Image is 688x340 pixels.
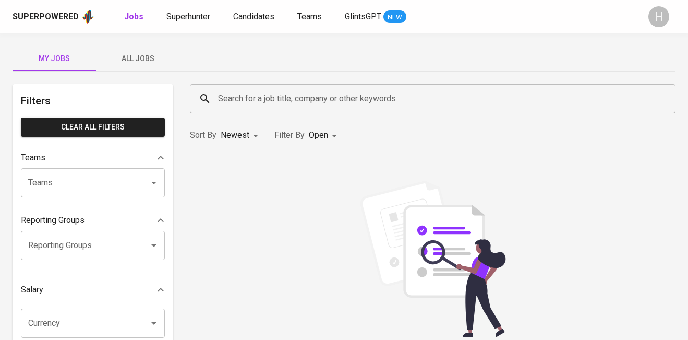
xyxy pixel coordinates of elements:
p: Teams [21,151,45,164]
div: Open [309,126,341,145]
span: All Jobs [102,52,173,65]
div: Salary [21,279,165,300]
span: My Jobs [19,52,90,65]
p: Sort By [190,129,216,142]
div: Superpowered [13,11,79,23]
img: app logo [81,9,95,25]
p: Filter By [274,129,305,142]
a: Candidates [233,10,276,24]
a: Superhunter [166,10,212,24]
p: Newest [221,129,249,142]
button: Open [147,316,161,331]
span: Candidates [233,11,274,21]
span: GlintsGPT [345,11,381,21]
button: Clear All filters [21,118,165,137]
a: Teams [297,10,324,24]
b: Jobs [124,11,143,21]
span: Clear All filters [29,121,156,134]
span: Teams [297,11,322,21]
div: Reporting Groups [21,210,165,231]
a: Jobs [124,10,146,24]
button: Open [147,175,161,190]
img: file_searching.svg [355,181,511,337]
span: Open [309,130,328,140]
h6: Filters [21,92,165,109]
div: H [648,6,669,27]
span: Superhunter [166,11,210,21]
span: NEW [383,12,406,22]
p: Salary [21,284,43,296]
a: Superpoweredapp logo [13,9,95,25]
div: Newest [221,126,262,145]
p: Reporting Groups [21,214,85,227]
a: GlintsGPT NEW [345,10,406,24]
button: Open [147,238,161,253]
div: Teams [21,147,165,168]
